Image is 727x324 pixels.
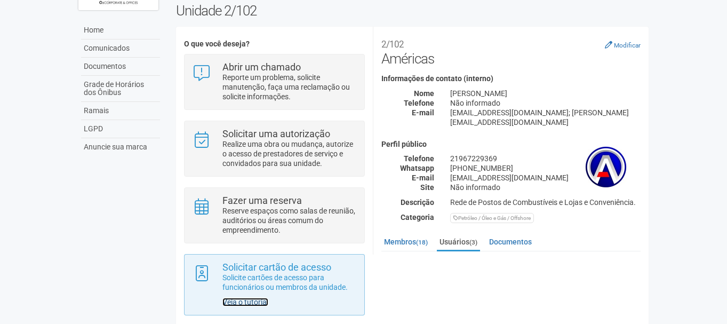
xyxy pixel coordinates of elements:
a: Abrir um chamado Reporte um problema, solicite manutenção, faça uma reclamação ou solicite inform... [193,62,356,101]
a: Documentos [486,234,534,250]
a: Modificar [605,41,641,49]
strong: Site [420,183,434,192]
strong: Fazer uma reserva [222,195,302,206]
strong: Abrir um chamado [222,61,301,73]
img: business.png [579,140,633,194]
div: Não informado [442,98,649,108]
h4: Perfil público [381,140,641,148]
strong: Whatsapp [400,164,434,172]
small: (3) [469,239,477,246]
p: Reserve espaços como salas de reunião, auditórios ou áreas comum do empreendimento. [222,206,356,235]
a: Anuncie sua marca [81,138,160,156]
h2: Américas [381,35,641,67]
strong: Nome [414,89,434,98]
strong: E-mail [412,173,434,182]
a: Fazer uma reserva Reserve espaços como salas de reunião, auditórios ou áreas comum do empreendime... [193,196,356,235]
div: [EMAIL_ADDRESS][DOMAIN_NAME]; [PERSON_NAME][EMAIL_ADDRESS][DOMAIN_NAME] [442,108,649,127]
h2: Unidade 2/102 [176,3,649,19]
a: Veja o tutorial [222,298,268,306]
div: Rede de Postos de Combustíveis e Lojas e Conveniência. [442,197,649,207]
strong: Descrição [401,198,434,207]
a: Home [81,21,160,39]
a: Membros(18) [381,234,430,250]
a: Ramais [81,102,160,120]
div: 21967229369 [442,154,649,163]
p: Realize uma obra ou mudança, autorize o acesso de prestadores de serviço e convidados para sua un... [222,139,356,168]
p: Reporte um problema, solicite manutenção, faça uma reclamação ou solicite informações. [222,73,356,101]
strong: Telefone [404,154,434,163]
a: LGPD [81,120,160,138]
div: Petróleo / Óleo e Gás / Offshore [450,213,534,223]
div: [EMAIL_ADDRESS][DOMAIN_NAME] [442,173,649,183]
p: Solicite cartões de acesso para funcionários ou membros da unidade. [222,273,356,292]
strong: E-mail [412,108,434,117]
small: (18) [416,239,428,246]
small: Modificar [614,42,641,49]
div: [PERSON_NAME] [442,89,649,98]
a: Documentos [81,58,160,76]
strong: Categoria [401,213,434,222]
div: [PHONE_NUMBER] [442,163,649,173]
strong: Solicitar uma autorização [222,128,330,139]
div: Não informado [442,183,649,192]
small: 2/102 [381,39,404,50]
a: Grade de Horários dos Ônibus [81,76,160,102]
a: Usuários(3) [437,234,480,251]
a: Solicitar uma autorização Realize uma obra ou mudança, autorize o acesso de prestadores de serviç... [193,129,356,168]
h4: O que você deseja? [184,40,365,48]
strong: Solicitar cartão de acesso [222,262,331,273]
h4: Informações de contato (interno) [381,75,641,83]
strong: Telefone [404,99,434,107]
a: Comunicados [81,39,160,58]
a: Solicitar cartão de acesso Solicite cartões de acesso para funcionários ou membros da unidade. [193,263,356,292]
